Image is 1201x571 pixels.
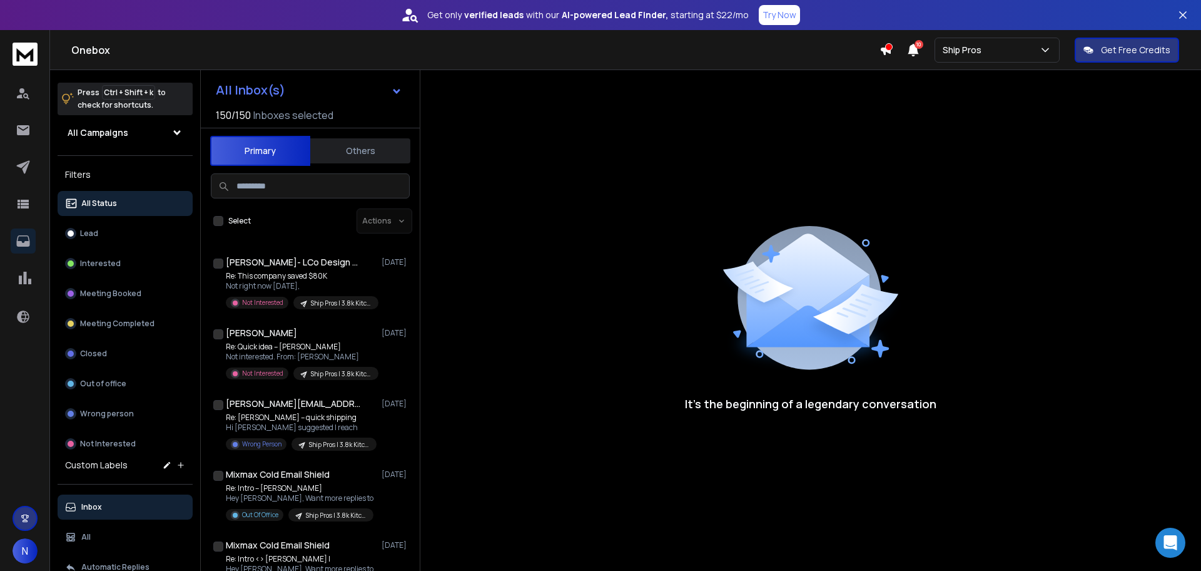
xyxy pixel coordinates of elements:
h1: [PERSON_NAME] [226,327,297,339]
p: All Status [81,198,117,208]
button: Lead [58,221,193,246]
p: Wrong person [80,409,134,419]
p: Get only with our starting at $22/mo [427,9,749,21]
p: Not interested. From: [PERSON_NAME] [226,352,376,362]
span: Ctrl + Shift + k [102,85,155,100]
button: N [13,538,38,563]
h1: [PERSON_NAME][EMAIL_ADDRESS][DOMAIN_NAME] +1 [226,398,363,410]
p: Ship Pros | 3.8k Kitchenware Industry [311,299,371,308]
p: Not Interested [80,439,136,449]
div: Open Intercom Messenger [1155,528,1185,558]
p: [DATE] [382,540,410,550]
span: 150 / 150 [216,108,251,123]
h1: All Campaigns [68,126,128,139]
strong: AI-powered Lead Finder, [562,9,668,21]
p: Out Of Office [242,510,278,520]
p: All [81,532,91,542]
button: All Campaigns [58,120,193,145]
p: Re: [PERSON_NAME] – quick shipping [226,413,376,423]
p: Not Interested [242,298,283,307]
p: Ship Pros | 3.8k Kitchenware Industry [309,440,369,450]
img: logo [13,43,38,66]
p: Ship Pros | 3.8k Kitchenware Industry [306,511,366,520]
p: Re: Quick idea – [PERSON_NAME] [226,342,376,352]
button: All [58,525,193,550]
h3: Custom Labels [65,459,128,471]
button: All Inbox(s) [206,78,412,103]
button: Primary [210,136,310,166]
span: 10 [915,40,923,49]
p: Meeting Completed [80,319,155,329]
p: Interested [80,259,121,269]
p: Meeting Booked [80,289,141,299]
h3: Inboxes selected [253,108,333,123]
button: Not Interested [58,431,193,456]
p: Ship Pros | 3.8k Kitchenware Industry [311,369,371,379]
button: Wrong person [58,401,193,426]
p: Try Now [763,9,796,21]
p: Closed [80,349,107,359]
h3: Filters [58,166,193,183]
p: It’s the beginning of a legendary conversation [685,395,936,413]
button: All Status [58,191,193,216]
p: Re: This company saved $80K [226,271,376,281]
h1: Onebox [71,43,879,58]
button: Try Now [759,5,800,25]
p: Wrong Person [242,440,281,449]
p: Re: Intro – [PERSON_NAME] [226,483,373,493]
p: [DATE] [382,470,410,480]
strong: verified leads [464,9,524,21]
button: Closed [58,341,193,366]
p: Not right now [DATE], [226,281,376,291]
p: [DATE] [382,399,410,409]
button: Inbox [58,495,193,520]
p: Lead [80,229,98,239]
h1: Mixmax Cold Email Shield [226,539,330,552]
button: Get Free Credits [1075,38,1179,63]
p: [DATE] [382,328,410,338]
button: Meeting Booked [58,281,193,306]
h1: Mixmax Cold Email Shield [226,468,330,481]
button: Out of office [58,371,193,396]
button: Interested [58,251,193,276]
button: Others [310,137,410,165]
p: Press to check for shortcuts. [78,86,166,111]
p: Hi [PERSON_NAME] suggested I reach [226,423,376,433]
p: Ship Pros [943,44,986,56]
p: Get Free Credits [1101,44,1170,56]
p: Out of office [80,379,126,389]
p: Not Interested [242,369,283,378]
label: Select [228,216,251,226]
p: Re: Intro <> [PERSON_NAME] | [226,554,373,564]
p: Inbox [81,502,102,512]
h1: [PERSON_NAME]- LCo Design Office [226,256,363,269]
button: Meeting Completed [58,311,193,336]
p: [DATE] [382,257,410,267]
h1: All Inbox(s) [216,84,285,96]
p: Hey [PERSON_NAME], Want more replies to [226,493,373,503]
